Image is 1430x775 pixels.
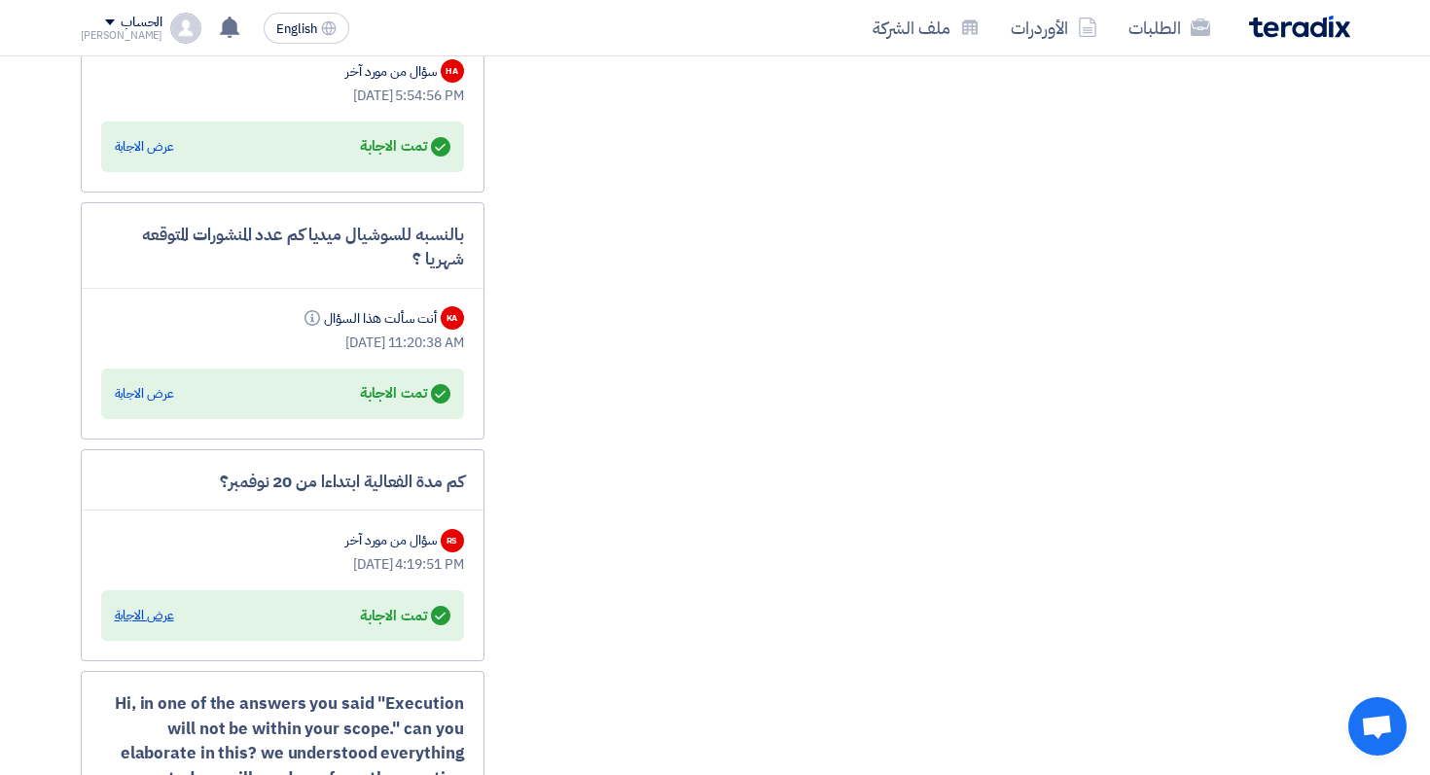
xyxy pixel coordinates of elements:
[345,61,436,82] div: سؤال من مورد آخر
[1113,5,1226,51] a: الطلبات
[441,529,464,552] div: RS
[81,30,163,41] div: [PERSON_NAME]
[345,530,436,550] div: سؤال من مورد آخر
[441,59,464,83] div: HA
[301,308,436,329] div: أنت سألت هذا السؤال
[441,306,464,330] div: KA
[101,470,464,495] div: كم مدة الفعالية ابتداءا من 20 نوفمبر؟
[101,554,464,575] div: [DATE] 4:19:51 PM
[995,5,1113,51] a: الأوردرات
[115,606,174,625] div: عرض الاجابة
[101,223,464,272] div: بالنسبه للسوشيال ميديا كم عدد المنشورات المتوقعه شهريا ؟
[121,15,162,31] div: الحساب
[360,380,449,407] div: تمت الاجابة
[1249,16,1350,38] img: Teradix logo
[170,13,201,44] img: profile_test.png
[1348,697,1407,756] div: Open chat
[276,22,317,36] span: English
[101,86,464,106] div: [DATE] 5:54:56 PM
[264,13,349,44] button: English
[360,602,449,629] div: تمت الاجابة
[115,384,174,404] div: عرض الاجابة
[857,5,995,51] a: ملف الشركة
[101,333,464,353] div: [DATE] 11:20:38 AM
[360,133,449,160] div: تمت الاجابة
[115,137,174,157] div: عرض الاجابة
